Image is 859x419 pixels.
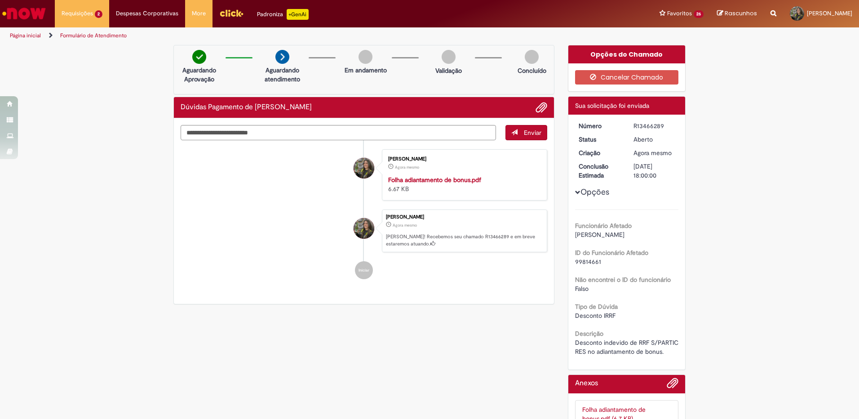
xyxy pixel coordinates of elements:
b: Tipo de Dúvida [575,303,618,311]
span: 26 [694,10,704,18]
h2: Dúvidas Pagamento de Salário Histórico de tíquete [181,103,312,111]
img: click_logo_yellow_360x200.png [219,6,244,20]
dt: Número [572,121,627,130]
b: Funcionário Afetado [575,222,632,230]
span: Falso [575,285,589,293]
img: check-circle-green.png [192,50,206,64]
time: 01/09/2025 08:37:11 [393,223,417,228]
p: Em andamento [345,66,387,75]
p: [PERSON_NAME]! Recebemos seu chamado R13466289 e em breve estaremos atuando. [386,233,542,247]
p: Aguardando atendimento [261,66,304,84]
span: More [192,9,206,18]
div: Leticia Da Silva Varela [354,158,374,178]
div: [PERSON_NAME] [388,156,538,162]
span: 2 [95,10,102,18]
time: 01/09/2025 08:37:11 [633,149,672,157]
img: arrow-next.png [275,50,289,64]
span: Sua solicitação foi enviada [575,102,649,110]
span: Agora mesmo [633,149,672,157]
a: Folha adiantamento de bonus.pdf [388,176,481,184]
h2: Anexos [575,379,598,388]
b: Não encontrei o ID do funcionário [575,276,671,284]
p: Validação [435,66,462,75]
span: Rascunhos [725,9,757,18]
img: img-circle-grey.png [525,50,539,64]
div: R13466289 [633,121,675,130]
img: ServiceNow [1,4,47,22]
span: Agora mesmo [395,165,419,170]
span: [PERSON_NAME] [575,231,624,239]
a: Rascunhos [717,9,757,18]
dt: Conclusão Estimada [572,162,627,180]
div: 01/09/2025 08:37:11 [633,148,675,157]
span: [PERSON_NAME] [807,9,852,17]
ul: Trilhas de página [7,27,566,44]
dt: Criação [572,148,627,157]
span: Enviar [524,129,541,137]
span: Requisições [62,9,93,18]
div: Opções do Chamado [568,45,686,63]
span: 99814661 [575,258,601,266]
ul: Histórico de tíquete [181,140,547,289]
span: Agora mesmo [393,223,417,228]
dt: Status [572,135,627,144]
a: Página inicial [10,32,41,39]
b: ID do Funcionário Afetado [575,249,648,257]
div: Leticia Da Silva Varela [354,218,374,239]
li: Leticia Da Silva Varela [181,209,547,253]
div: Aberto [633,135,675,144]
p: Concluído [518,66,546,75]
img: img-circle-grey.png [359,50,372,64]
span: Despesas Corporativas [116,9,178,18]
button: Cancelar Chamado [575,70,679,85]
button: Enviar [505,125,547,140]
div: [PERSON_NAME] [386,214,542,220]
button: Adicionar anexos [667,377,678,393]
time: 01/09/2025 08:37:04 [395,165,419,170]
span: Desconto indevido de RRF S/PARTIC RES no adiantamento de bonus. [575,339,680,356]
span: Desconto IRRF [575,312,615,320]
div: Padroniza [257,9,309,20]
a: Formulário de Atendimento [60,32,127,39]
div: [DATE] 18:00:00 [633,162,675,180]
button: Adicionar anexos [536,102,547,113]
img: img-circle-grey.png [442,50,456,64]
span: Favoritos [667,9,692,18]
div: 6.67 KB [388,175,538,193]
p: +GenAi [287,9,309,20]
textarea: Digite sua mensagem aqui... [181,125,496,140]
p: Aguardando Aprovação [177,66,221,84]
b: Descrição [575,330,603,338]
